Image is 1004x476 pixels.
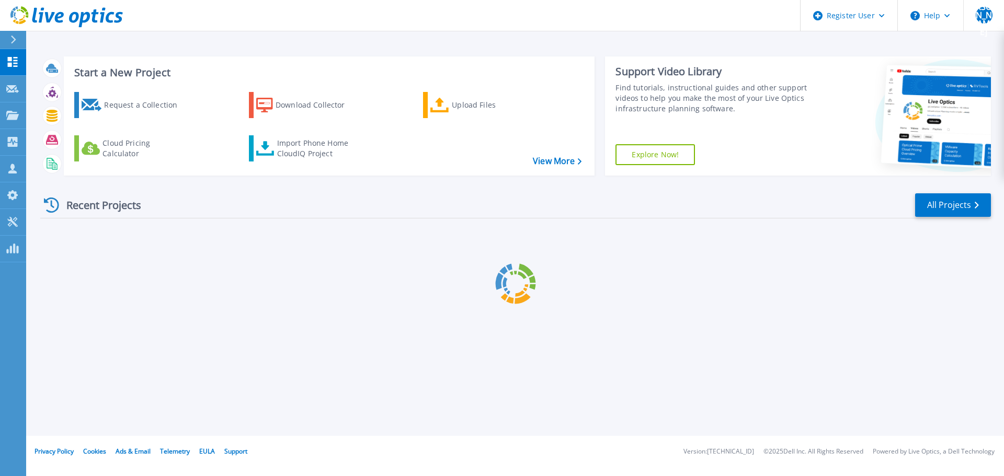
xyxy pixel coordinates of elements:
div: Support Video Library [615,65,812,78]
a: View More [533,156,581,166]
a: Support [224,447,247,456]
a: Privacy Policy [35,447,74,456]
a: EULA [199,447,215,456]
a: Download Collector [249,92,366,118]
div: Download Collector [276,95,359,115]
li: © 2025 Dell Inc. All Rights Reserved [763,448,863,455]
a: Explore Now! [615,144,695,165]
div: Import Phone Home CloudIQ Project [277,138,359,159]
a: Cloud Pricing Calculator [74,135,191,161]
div: Recent Projects [40,192,155,218]
a: Ads & Email [116,447,151,456]
a: All Projects [915,193,991,217]
li: Powered by Live Optics, a Dell Technology [873,448,995,455]
div: Find tutorials, instructional guides and other support videos to help you make the most of your L... [615,83,812,114]
div: Upload Files [452,95,535,115]
a: Request a Collection [74,92,191,118]
h3: Start a New Project [74,67,581,78]
a: Upload Files [423,92,540,118]
div: Request a Collection [104,95,188,115]
a: Telemetry [160,447,190,456]
div: Cloud Pricing Calculator [102,138,186,159]
li: Version: [TECHNICAL_ID] [683,448,754,455]
a: Cookies [83,447,106,456]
